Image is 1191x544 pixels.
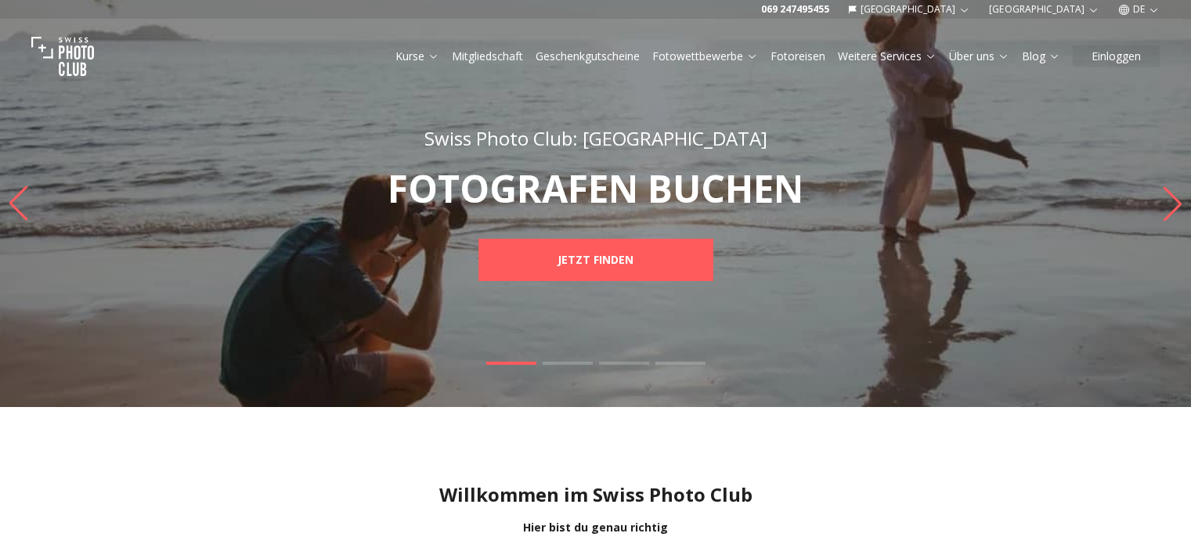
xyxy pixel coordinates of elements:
[536,49,640,64] a: Geschenkgutscheine
[31,25,94,88] img: Swiss photo club
[529,45,646,67] button: Geschenkgutscheine
[13,520,1178,535] div: Hier bist du genau richtig
[764,45,832,67] button: Fotoreisen
[13,482,1178,507] h1: Willkommen im Swiss Photo Club
[832,45,943,67] button: Weitere Services
[478,239,713,281] a: JETZT FINDEN
[646,45,764,67] button: Fotowettbewerbe
[1073,45,1160,67] button: Einloggen
[1022,49,1060,64] a: Blog
[949,49,1009,64] a: Über uns
[320,170,872,207] p: FOTOGRAFEN BUCHEN
[558,252,633,268] b: JETZT FINDEN
[395,49,439,64] a: Kurse
[446,45,529,67] button: Mitgliedschaft
[424,125,767,151] span: Swiss Photo Club: [GEOGRAPHIC_DATA]
[1016,45,1066,67] button: Blog
[838,49,937,64] a: Weitere Services
[943,45,1016,67] button: Über uns
[761,3,829,16] a: 069 247495455
[652,49,758,64] a: Fotowettbewerbe
[389,45,446,67] button: Kurse
[771,49,825,64] a: Fotoreisen
[452,49,523,64] a: Mitgliedschaft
